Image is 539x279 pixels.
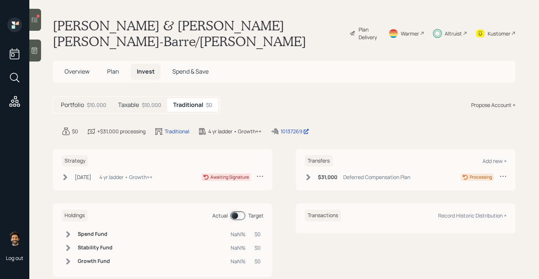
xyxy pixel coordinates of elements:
[61,101,84,108] h5: Portfolio
[343,173,410,181] div: Deferred Compensation Plan
[231,257,246,265] div: NaN%
[359,26,379,41] div: Plan Delivery
[65,67,89,75] span: Overview
[118,101,139,108] h5: Taxable
[305,155,333,167] h6: Transfers
[72,127,78,135] div: $0
[212,212,228,219] div: Actual
[62,209,88,222] h6: Holdings
[254,257,261,265] div: $0
[53,18,344,49] h1: [PERSON_NAME] & [PERSON_NAME] [PERSON_NAME]-Barre/[PERSON_NAME]
[87,101,106,109] div: $10,000
[401,30,419,37] div: Warmer
[483,157,507,164] div: Add new +
[99,173,153,181] div: 4 yr ladder • Growth++
[97,127,146,135] div: +$31,000 processing
[231,244,246,252] div: NaN%
[208,127,261,135] div: 4 yr ladder • Growth++
[78,231,113,237] h6: Spend Fund
[280,127,309,135] div: 10137269
[305,209,341,222] h6: Transactions
[173,101,203,108] h5: Traditional
[471,101,516,109] div: Propose Account +
[165,127,189,135] div: Traditional
[254,230,261,238] div: $0
[438,212,507,219] div: Record Historic Distribution +
[75,173,91,181] div: [DATE]
[78,258,113,264] h6: Growth Fund
[445,30,462,37] div: Altruist
[142,101,161,109] div: $10,000
[248,212,264,219] div: Target
[470,174,492,181] div: Processing
[107,67,119,75] span: Plan
[6,254,23,261] div: Log out
[210,174,249,181] div: Awaiting Signature
[137,67,155,75] span: Invest
[231,230,246,238] div: NaN%
[488,30,510,37] div: Kustomer
[206,101,212,109] div: $0
[172,67,209,75] span: Spend & Save
[254,244,261,252] div: $0
[78,245,113,251] h6: Stability Fund
[318,174,337,181] h6: $31,000
[7,231,22,246] img: eric-schwartz-headshot.png
[62,155,88,167] h6: Strategy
